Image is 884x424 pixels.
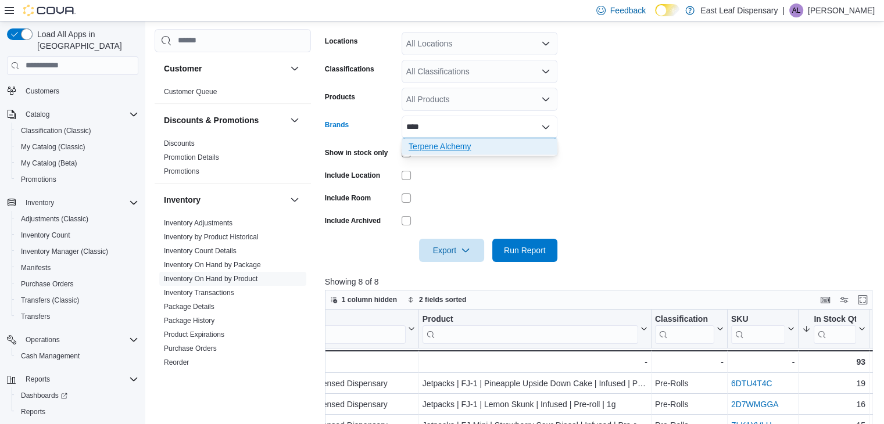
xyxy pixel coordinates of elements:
div: Location [202,314,406,325]
button: Inventory [288,193,302,207]
button: Classification [655,314,724,343]
div: East Leaf Dispensary - A NYS Licensed Dispensary [202,376,415,390]
div: Customer [155,85,311,103]
span: Load All Apps in [GEOGRAPHIC_DATA] [33,28,138,52]
a: Transfers [16,310,55,324]
span: Adjustments (Classic) [16,212,138,226]
label: Brands [325,120,349,130]
button: Inventory [164,194,285,206]
div: Discounts & Promotions [155,136,311,183]
span: Reorder [164,358,189,367]
button: Inventory [2,195,143,211]
h3: Inventory [164,194,201,206]
button: Terpene Alchemy [402,138,557,155]
span: Reports [26,375,50,384]
p: | [782,3,785,17]
span: Inventory Count [16,228,138,242]
a: Manifests [16,261,55,275]
label: Show in stock only [325,148,388,157]
span: Catalog [21,107,138,121]
button: Reports [12,404,143,420]
button: Operations [21,333,65,347]
span: My Catalog (Classic) [16,140,138,154]
button: Promotions [12,171,143,188]
span: Transfers (Classic) [21,296,79,305]
div: In Stock Qty [814,314,856,325]
span: Classification (Classic) [21,126,91,135]
a: Discounts [164,139,195,148]
button: Transfers (Classic) [12,292,143,308]
button: Manifests [12,260,143,276]
span: Reports [16,405,138,419]
span: Transfers [16,310,138,324]
button: Inventory [21,196,59,210]
button: Customer [164,63,285,74]
a: Purchase Orders [16,277,78,291]
button: Open list of options [541,39,550,48]
p: East Leaf Dispensary [700,3,778,17]
button: Display options [837,293,851,307]
div: Alex Librera [789,3,803,17]
span: Inventory [26,198,54,207]
span: Dark Mode [655,16,656,17]
span: 1 column hidden [342,295,397,304]
a: Dashboards [12,387,143,404]
button: Run Report [492,239,557,262]
button: Discounts & Promotions [288,113,302,127]
a: Adjustments (Classic) [16,212,93,226]
button: Keyboard shortcuts [818,293,832,307]
a: Promotions [164,167,199,175]
div: 16 [802,397,865,411]
button: SKU [731,314,794,343]
span: Operations [26,335,60,344]
a: Inventory by Product Historical [164,233,259,241]
a: Dashboards [16,389,72,403]
label: Include Room [325,193,371,203]
span: Inventory Transactions [164,288,234,297]
a: Inventory Manager (Classic) [16,245,113,258]
button: My Catalog (Classic) [12,139,143,155]
span: Package History [164,316,214,325]
span: Customers [21,84,138,98]
button: Catalog [2,106,143,123]
span: Product Expirations [164,330,224,339]
div: Location [202,314,406,343]
a: Inventory On Hand by Package [164,261,261,269]
label: Classifications [325,64,374,74]
button: Open list of options [541,67,550,76]
a: Cash Management [16,349,84,363]
a: Reports [16,405,50,419]
div: Jetpacks | FJ-1 | Pineapple Upside Down Cake | Infused | Pre-roll | 1g [423,376,647,390]
span: Cash Management [21,351,80,361]
span: Inventory Adjustments [164,218,232,228]
span: Cash Management [16,349,138,363]
span: Reports [21,407,45,416]
a: Package History [164,317,214,325]
label: Products [325,92,355,102]
a: Customers [21,84,64,98]
span: Inventory Manager (Classic) [21,247,108,256]
span: Package Details [164,302,214,311]
a: Customer Queue [164,88,217,96]
a: Inventory Transactions [164,289,234,297]
label: Locations [325,37,358,46]
a: 2D7WMGGA [731,400,779,409]
a: Promotions [16,173,61,186]
a: Inventory Count Details [164,247,237,255]
div: Jetpacks | FJ-1 | Lemon Skunk | Infused | Pre-roll | 1g [423,397,647,411]
div: - [655,355,724,369]
img: Cova [23,5,76,16]
div: - [423,355,647,369]
div: 19 [802,376,865,390]
a: My Catalog (Beta) [16,156,82,170]
span: Manifests [16,261,138,275]
div: Inventory [155,216,311,388]
span: AL [792,3,801,17]
div: SKU URL [731,314,785,343]
span: Promotion Details [164,153,219,162]
button: My Catalog (Beta) [12,155,143,171]
span: Transfers (Classic) [16,293,138,307]
span: Customers [26,87,59,96]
